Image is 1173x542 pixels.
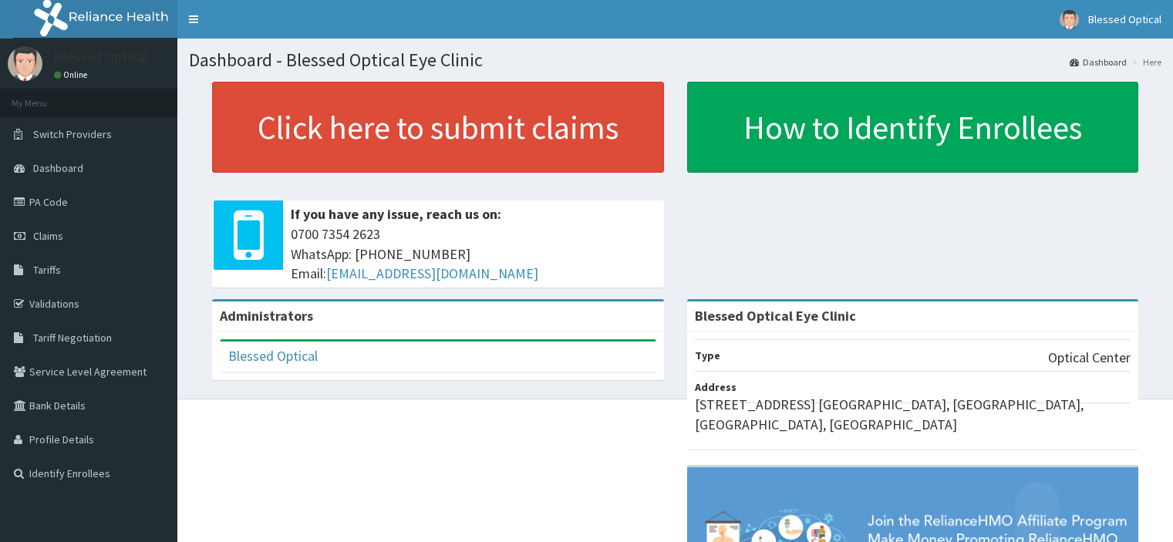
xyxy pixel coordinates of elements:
li: Here [1128,56,1161,69]
p: [STREET_ADDRESS] [GEOGRAPHIC_DATA], [GEOGRAPHIC_DATA], [GEOGRAPHIC_DATA], [GEOGRAPHIC_DATA] [695,395,1131,434]
span: Claims [33,229,63,243]
span: Tariff Negotiation [33,331,112,345]
span: 0700 7354 2623 WhatsApp: [PHONE_NUMBER] Email: [291,224,656,284]
a: Click here to submit claims [212,82,664,173]
a: [EMAIL_ADDRESS][DOMAIN_NAME] [326,264,538,282]
span: Switch Providers [33,127,112,141]
b: Type [695,348,720,362]
a: Dashboard [1070,56,1127,69]
h1: Dashboard - Blessed Optical Eye Clinic [189,50,1161,70]
span: Tariffs [33,263,61,277]
img: User Image [1060,10,1079,29]
a: How to Identify Enrollees [687,82,1139,173]
img: User Image [8,46,42,81]
b: Address [695,380,736,394]
b: Administrators [220,307,313,325]
strong: Blessed Optical Eye Clinic [695,307,856,325]
span: Dashboard [33,161,83,175]
span: Blessed Optical [1088,12,1161,26]
b: If you have any issue, reach us on: [291,205,501,223]
a: Online [54,69,91,80]
p: Blessed Optical [54,50,149,64]
a: Blessed Optical [228,347,318,365]
p: Optical Center [1048,348,1131,368]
